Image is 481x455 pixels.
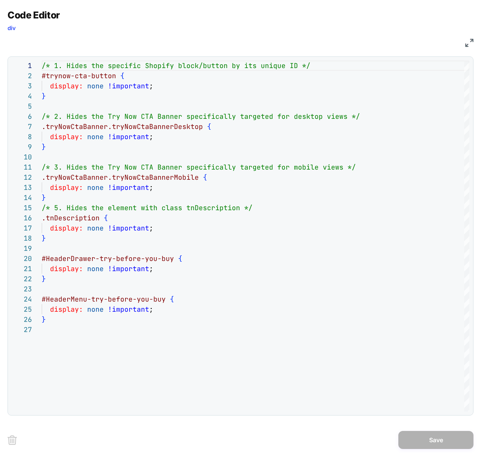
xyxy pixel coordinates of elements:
span: /* 3. Hides the Try Now CTA Banner specifically ta [42,163,248,171]
span: rgeted for desktop views */ [248,112,360,121]
span: / [248,203,253,212]
img: fullscreen [465,39,473,47]
span: rgeted for mobile views */ [248,163,356,171]
button: Save [398,431,473,449]
span: /* 2. Hides the Try Now CTA Banner specifically ta [42,112,248,121]
span: /* 1. Hides the specific Shopify block/button by i [42,61,248,70]
span: ts unique ID */ [248,61,310,70]
span: /* 5. Hides the element with class tnDescription * [42,203,248,212]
